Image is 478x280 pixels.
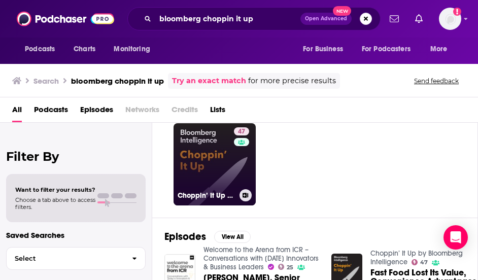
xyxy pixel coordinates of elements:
[238,127,245,137] span: 47
[6,230,146,240] p: Saved Searches
[248,75,336,87] span: for more precise results
[362,42,411,56] span: For Podcasters
[355,40,425,59] button: open menu
[439,8,461,30] button: Show profile menu
[210,101,225,122] a: Lists
[439,8,461,30] img: User Profile
[305,16,347,21] span: Open Advanced
[453,8,461,16] svg: Add a profile image
[439,8,461,30] span: Logged in as rpearson
[164,230,251,243] a: EpisodesView All
[278,264,294,270] a: 25
[155,11,300,27] input: Search podcasts, credits, & more...
[172,101,198,122] span: Credits
[214,231,251,243] button: View All
[412,259,428,265] a: 47
[71,76,164,86] h3: bloomberg choppin it up
[12,101,22,122] a: All
[386,10,403,27] a: Show notifications dropdown
[333,6,351,16] span: New
[370,249,463,266] a: Choppin’ It Up by Bloomberg Intelligence
[411,77,462,85] button: Send feedback
[411,10,427,27] a: Show notifications dropdown
[114,42,150,56] span: Monitoring
[303,42,343,56] span: For Business
[423,40,460,59] button: open menu
[25,42,55,56] span: Podcasts
[234,127,249,135] a: 47
[296,40,356,59] button: open menu
[178,191,235,200] h3: Choppin’ It Up by Bloomberg Intelligence
[15,186,95,193] span: Want to filter your results?
[430,42,448,56] span: More
[6,247,146,270] button: Select
[7,255,124,262] span: Select
[18,40,68,59] button: open menu
[420,260,428,265] span: 47
[74,42,95,56] span: Charts
[33,76,59,86] h3: Search
[15,196,95,211] span: Choose a tab above to access filters.
[125,101,159,122] span: Networks
[127,7,381,30] div: Search podcasts, credits, & more...
[300,13,352,25] button: Open AdvancedNew
[17,9,114,28] img: Podchaser - Follow, Share and Rate Podcasts
[287,265,293,270] span: 25
[67,40,101,59] a: Charts
[34,101,68,122] a: Podcasts
[172,75,246,87] a: Try an exact match
[6,149,146,164] h2: Filter By
[164,230,206,243] h2: Episodes
[80,101,113,122] a: Episodes
[174,123,256,205] a: 47Choppin’ It Up by Bloomberg Intelligence
[107,40,163,59] button: open menu
[203,246,319,271] a: Welcome to the Arena from ICR – Conversations with Today's Innovators & Business Leaders
[443,225,468,250] div: Open Intercom Messenger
